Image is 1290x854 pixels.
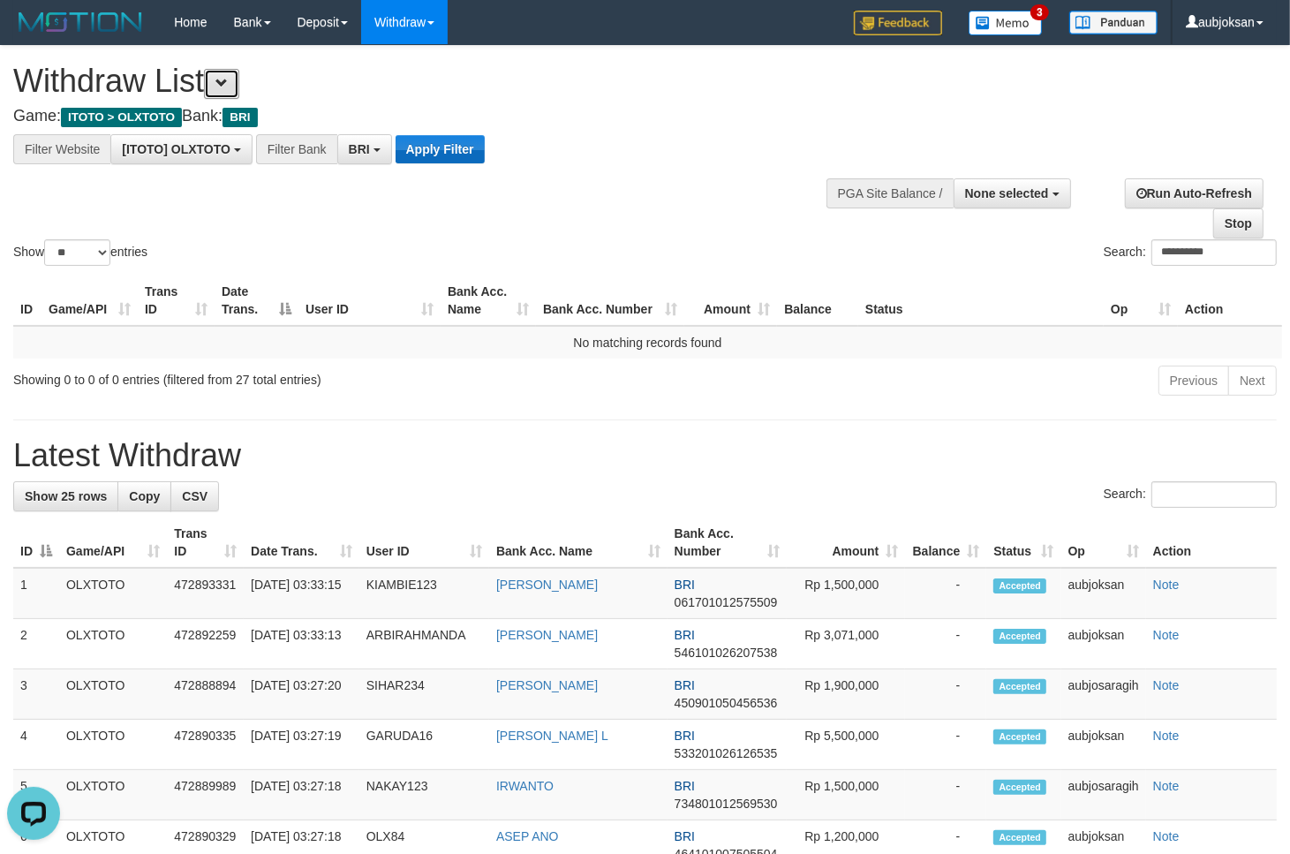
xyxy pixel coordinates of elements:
[496,779,554,793] a: IRWANTO
[675,729,695,743] span: BRI
[396,135,485,163] button: Apply Filter
[244,720,359,770] td: [DATE] 03:27:19
[905,619,986,669] td: -
[675,829,695,843] span: BRI
[1061,518,1146,568] th: Op: activate to sort column ascending
[675,779,695,793] span: BRI
[256,134,337,164] div: Filter Bank
[13,9,147,35] img: MOTION_logo.png
[496,578,598,592] a: [PERSON_NAME]
[359,669,489,720] td: SIHAR234
[675,746,778,760] span: Copy 533201026126535 to clipboard
[777,276,858,326] th: Balance
[965,186,1049,200] span: None selected
[986,518,1060,568] th: Status: activate to sort column ascending
[182,489,207,503] span: CSV
[13,364,524,389] div: Showing 0 to 0 of 0 entries (filtered from 27 total entries)
[441,276,536,326] th: Bank Acc. Name: activate to sort column ascending
[359,720,489,770] td: GARUDA16
[1061,770,1146,820] td: aubjosaragih
[59,568,167,619] td: OLXTOTO
[489,518,668,568] th: Bank Acc. Name: activate to sort column ascending
[496,829,559,843] a: ASEP ANO
[13,518,59,568] th: ID: activate to sort column descending
[969,11,1043,35] img: Button%20Memo.svg
[13,276,41,326] th: ID
[1178,276,1282,326] th: Action
[215,276,298,326] th: Date Trans.: activate to sort column descending
[167,518,244,568] th: Trans ID: activate to sort column ascending
[170,481,219,511] a: CSV
[1151,239,1277,266] input: Search:
[787,518,905,568] th: Amount: activate to sort column ascending
[675,578,695,592] span: BRI
[1153,678,1180,692] a: Note
[1069,11,1158,34] img: panduan.png
[59,669,167,720] td: OLXTOTO
[117,481,171,511] a: Copy
[1030,4,1049,20] span: 3
[138,276,215,326] th: Trans ID: activate to sort column ascending
[993,729,1046,744] span: Accepted
[1228,366,1277,396] a: Next
[13,326,1282,359] td: No matching records found
[359,568,489,619] td: KIAMBIE123
[13,619,59,669] td: 2
[787,770,905,820] td: Rp 1,500,000
[905,568,986,619] td: -
[787,720,905,770] td: Rp 5,500,000
[905,518,986,568] th: Balance: activate to sort column ascending
[13,669,59,720] td: 3
[298,276,441,326] th: User ID: activate to sort column ascending
[675,595,778,609] span: Copy 061701012575509 to clipboard
[993,629,1046,644] span: Accepted
[496,729,608,743] a: [PERSON_NAME] L
[1104,239,1277,266] label: Search:
[337,134,392,164] button: BRI
[858,276,1104,326] th: Status
[1061,669,1146,720] td: aubjosaragih
[675,628,695,642] span: BRI
[13,481,118,511] a: Show 25 rows
[244,669,359,720] td: [DATE] 03:27:20
[167,770,244,820] td: 472889989
[675,646,778,660] span: Copy 546101026207538 to clipboard
[7,7,60,60] button: Open LiveChat chat widget
[1213,208,1264,238] a: Stop
[167,669,244,720] td: 472888894
[13,108,842,125] h4: Game: Bank:
[905,669,986,720] td: -
[110,134,253,164] button: [ITOTO] OLXTOTO
[1153,779,1180,793] a: Note
[1151,481,1277,508] input: Search:
[536,276,684,326] th: Bank Acc. Number: activate to sort column ascending
[349,142,370,156] span: BRI
[13,239,147,266] label: Show entries
[244,770,359,820] td: [DATE] 03:27:18
[684,276,777,326] th: Amount: activate to sort column ascending
[223,108,257,127] span: BRI
[905,720,986,770] td: -
[1153,729,1180,743] a: Note
[993,780,1046,795] span: Accepted
[854,11,942,35] img: Feedback.jpg
[167,720,244,770] td: 472890335
[13,64,842,99] h1: Withdraw List
[44,239,110,266] select: Showentries
[905,770,986,820] td: -
[59,770,167,820] td: OLXTOTO
[129,489,160,503] span: Copy
[244,619,359,669] td: [DATE] 03:33:13
[954,178,1071,208] button: None selected
[675,696,778,710] span: Copy 450901050456536 to clipboard
[993,830,1046,845] span: Accepted
[1153,628,1180,642] a: Note
[496,678,598,692] a: [PERSON_NAME]
[59,720,167,770] td: OLXTOTO
[359,770,489,820] td: NAKAY123
[1061,720,1146,770] td: aubjoksan
[25,489,107,503] span: Show 25 rows
[1158,366,1229,396] a: Previous
[13,438,1277,473] h1: Latest Withdraw
[13,134,110,164] div: Filter Website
